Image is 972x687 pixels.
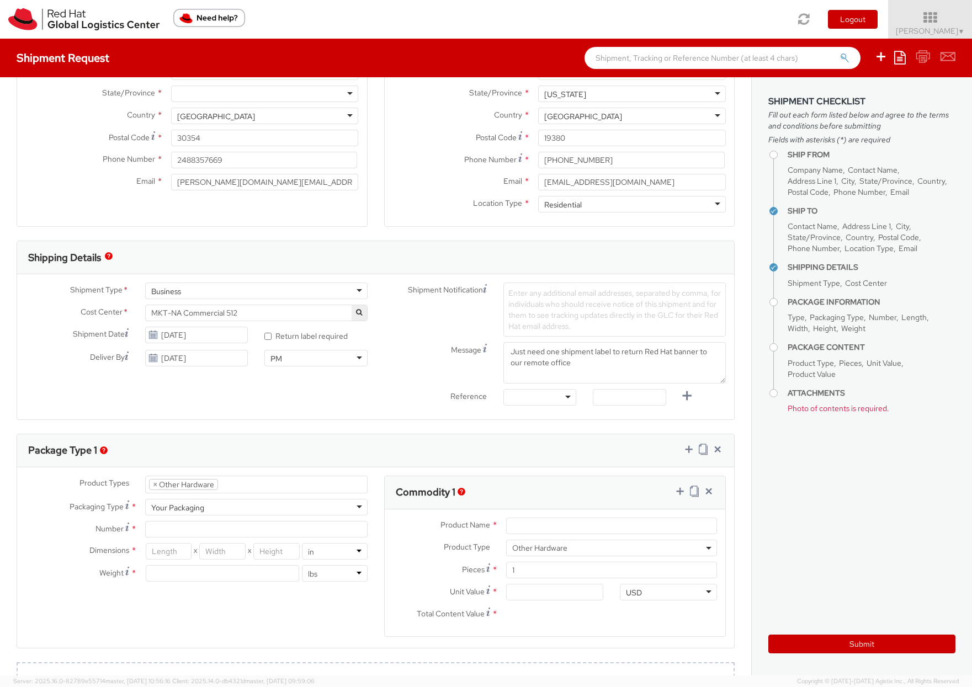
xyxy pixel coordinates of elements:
span: Product Types [79,478,129,488]
span: Server: 2025.16.0-82789e55714 [13,677,171,685]
span: Address Line 1 [842,221,891,231]
span: State/Province [469,88,522,98]
span: Location Type [473,198,522,208]
span: Width [788,323,808,333]
span: Postal Code [878,232,919,242]
h4: Package Information [788,298,955,306]
span: Height [813,323,836,333]
span: Reference [450,391,487,401]
span: Packaging Type [810,312,864,322]
h3: Shipment Checklist [768,97,955,106]
span: City [841,176,854,186]
h3: Shipping Details [28,252,101,263]
span: Postal Code [109,132,150,142]
input: Width [199,543,246,560]
span: Photo of contents is required. [788,403,889,413]
div: PM [270,353,282,364]
span: X [192,543,199,560]
button: Submit [768,635,955,653]
div: Your Packaging [151,502,204,513]
span: Fill out each form listed below and agree to the terms and conditions before submitting [768,109,955,131]
span: State/Province [102,88,155,98]
span: Copyright © [DATE]-[DATE] Agistix Inc., All Rights Reserved [797,677,959,686]
span: Weight [99,568,124,578]
span: Other Hardware [512,543,711,553]
input: Return label required [264,333,272,340]
span: Message [451,345,481,355]
span: Country [917,176,945,186]
span: × [153,480,157,489]
span: Cost Center [81,306,123,319]
span: Enter any additional email addresses, separated by comma, for individuals who should receive noti... [508,288,721,331]
div: Residential [544,199,582,210]
span: Product Value [788,369,836,379]
h3: Commodity 1 [396,487,455,498]
span: Pieces [462,564,485,574]
span: Length [901,312,927,322]
span: Packaging Type [70,502,124,512]
div: [GEOGRAPHIC_DATA] [177,111,255,122]
h4: Shipping Details [788,263,955,271]
div: USD [626,587,642,598]
span: MKT-NA Commercial 512 [151,308,362,318]
span: Phone Number [464,155,517,164]
span: Product Name [440,520,490,530]
span: Unit Value [867,358,901,368]
span: Address Line 1 [788,176,836,186]
span: Shipment Type [70,284,123,297]
span: Product Type [444,542,490,552]
span: State/Province [788,232,841,242]
h4: Ship To [788,207,955,215]
div: [GEOGRAPHIC_DATA] [544,111,622,122]
span: Number [869,312,896,322]
button: Logout [828,10,878,29]
h3: Package Type 1 [28,445,97,456]
span: Client: 2025.14.0-db4321d [172,677,315,685]
span: Shipment Date [73,328,125,340]
span: Postal Code [476,132,517,142]
h4: Attachments [788,389,955,397]
input: Length [146,543,192,560]
span: Pieces [839,358,862,368]
span: Contact Name [848,165,897,175]
li: Other Hardware [149,479,218,490]
span: Product Type [788,358,834,368]
span: Contact Name [788,221,837,231]
input: Shipment, Tracking or Reference Number (at least 4 chars) [585,47,861,69]
span: X [246,543,253,560]
span: Deliver By [90,352,125,363]
span: Email [890,187,909,197]
span: Email [503,176,522,186]
div: [US_STATE] [544,89,586,100]
span: Total Content Value [417,609,485,619]
span: Country [846,232,873,242]
input: Height [253,543,300,560]
span: Unit Value [450,587,485,597]
h4: Ship From [788,151,955,159]
h4: Package Content [788,343,955,352]
span: master, [DATE] 10:56:16 [105,677,171,685]
span: Location Type [844,243,894,253]
span: Shipment Type [788,278,840,288]
span: Shipment Notification [408,284,483,296]
span: Cost Center [845,278,887,288]
span: MKT-NA Commercial 512 [145,305,368,321]
span: Dimensions [89,545,129,555]
span: Number [95,524,124,534]
span: [PERSON_NAME] [896,26,965,36]
span: Email [136,176,155,186]
span: Fields with asterisks (*) are required [768,134,955,145]
span: Other Hardware [506,540,717,556]
span: master, [DATE] 09:59:06 [245,677,315,685]
span: Phone Number [788,243,840,253]
span: Country [127,110,155,120]
span: ▼ [958,27,965,36]
img: rh-logistics-00dfa346123c4ec078e1.svg [8,8,160,30]
span: Email [899,243,917,253]
div: Business [151,286,181,297]
span: Company Name [788,165,843,175]
span: Type [788,312,805,322]
span: Phone Number [833,187,885,197]
span: City [896,221,909,231]
span: Country [494,110,522,120]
